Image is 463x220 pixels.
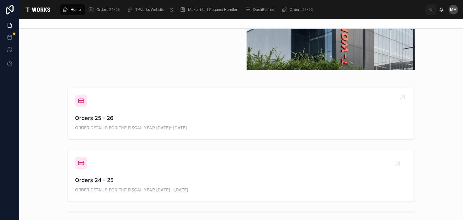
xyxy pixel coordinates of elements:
[57,3,426,16] div: scrollable content
[243,4,278,15] a: DashBoards
[24,5,52,14] img: App logo
[450,7,457,12] span: MM
[68,87,414,139] a: Orders 25 - 26ORDER DETAILS FOR THE FISCAL YEAR [DATE]- [DATE]
[60,4,85,15] a: Home
[279,4,317,15] a: Orders 25-26
[135,7,164,12] span: T-Works Website
[253,7,274,12] span: DashBoards
[75,187,407,193] span: ORDER DETAILS FOR THE FISCAL YEAR [DATE] - [DATE]
[290,7,313,12] span: Orders 25-26
[68,149,414,201] a: Orders 24 - 25ORDER DETAILS FOR THE FISCAL YEAR [DATE] - [DATE]
[96,7,120,12] span: Orders 24-25
[86,4,124,15] a: Orders 24-25
[71,7,81,12] span: Home
[125,4,177,15] a: T-Works Website
[75,125,407,131] span: ORDER DETAILS FOR THE FISCAL YEAR [DATE]- [DATE]
[75,114,407,122] span: Orders 25 - 26
[188,7,238,12] span: Maker Mart Request Handler
[75,176,407,184] span: Orders 24 - 25
[178,4,242,15] a: Maker Mart Request Handler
